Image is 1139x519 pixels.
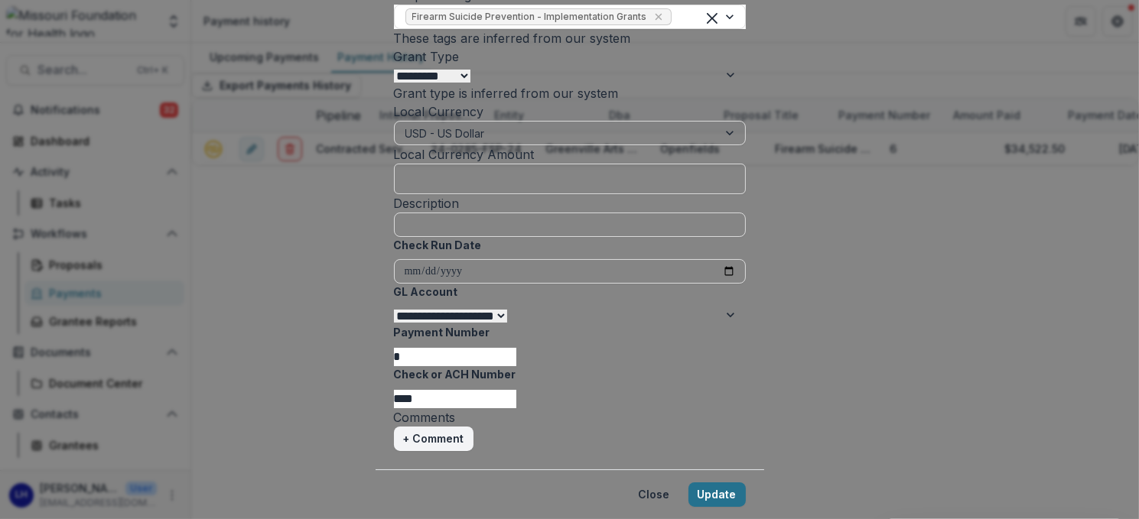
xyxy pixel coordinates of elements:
[394,427,473,451] button: + Comment
[394,49,460,64] label: Grant Type
[394,324,737,340] label: Payment Number
[394,84,746,102] div: Grant type is inferred from our system
[394,284,737,300] label: GL Account
[707,9,718,25] div: Clear selected options
[394,147,535,162] label: Local Currency Amount
[651,9,666,24] div: Remove Firearm Suicide Prevention - Implementation Grants
[394,237,737,253] label: Check Run Date
[630,482,679,507] button: Close
[394,196,460,211] label: Description
[394,29,746,47] div: These tags are inferred from our system
[688,482,746,507] button: Update
[394,366,737,382] label: Check or ACH Number
[412,11,647,22] span: Firearm Suicide Prevention - Implementation Grants
[394,104,484,119] label: Local Currency
[394,410,456,425] label: Comments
